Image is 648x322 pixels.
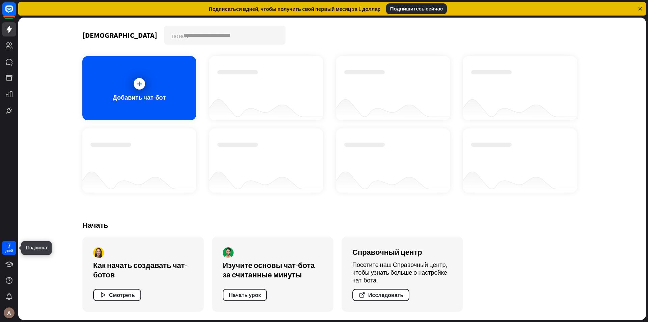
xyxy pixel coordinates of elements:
font: Исследовать [368,292,403,298]
font: Посетите наш Справочный центр, чтобы узнать больше о настройке чат-бота. [352,261,447,284]
font: Подпишитесь сейчас [390,5,443,12]
img: автор [93,247,104,258]
font: [DEMOGRAPHIC_DATA] [82,30,157,40]
font: 7 [7,241,11,250]
font: Начать [82,220,108,230]
a: 7 дней [2,241,16,255]
font: Как начать создавать чат-ботов [93,261,187,279]
font: Добавить чат-бот [113,94,166,101]
font: дней [5,249,13,253]
img: автор [223,247,234,258]
button: Смотреть [93,289,141,301]
font: Справочный центр [352,247,422,257]
font: Подписаться в [209,6,246,12]
font: Начать урок [229,292,261,298]
button: Исследовать [352,289,409,301]
button: Открыть виджет чата LiveChat [5,3,26,23]
font: дней, чтобы получить свой первый месяц за 1 доллар [246,6,381,12]
font: Изучите основы чат-бота за считанные минуты [223,261,315,279]
font: Смотреть [109,292,135,298]
button: Начать урок [223,289,267,301]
